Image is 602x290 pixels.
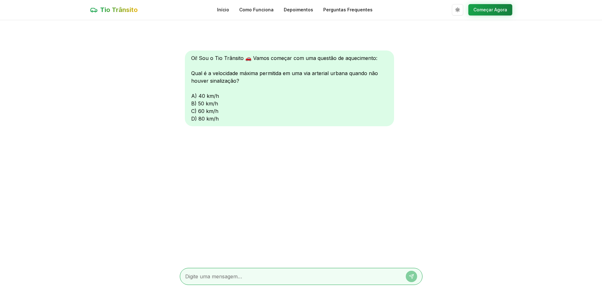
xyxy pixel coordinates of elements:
button: Começar Agora [468,4,512,15]
a: Como Funciona [239,7,274,13]
a: Início [217,7,229,13]
a: Tio Trânsito [90,5,138,14]
span: Tio Trânsito [100,5,138,14]
a: Perguntas Frequentes [323,7,373,13]
div: Oi! Sou o Tio Trânsito 🚗 Vamos começar com uma questão de aquecimento: Qual é a velocidade máxima... [185,50,394,126]
a: Depoimentos [284,7,313,13]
